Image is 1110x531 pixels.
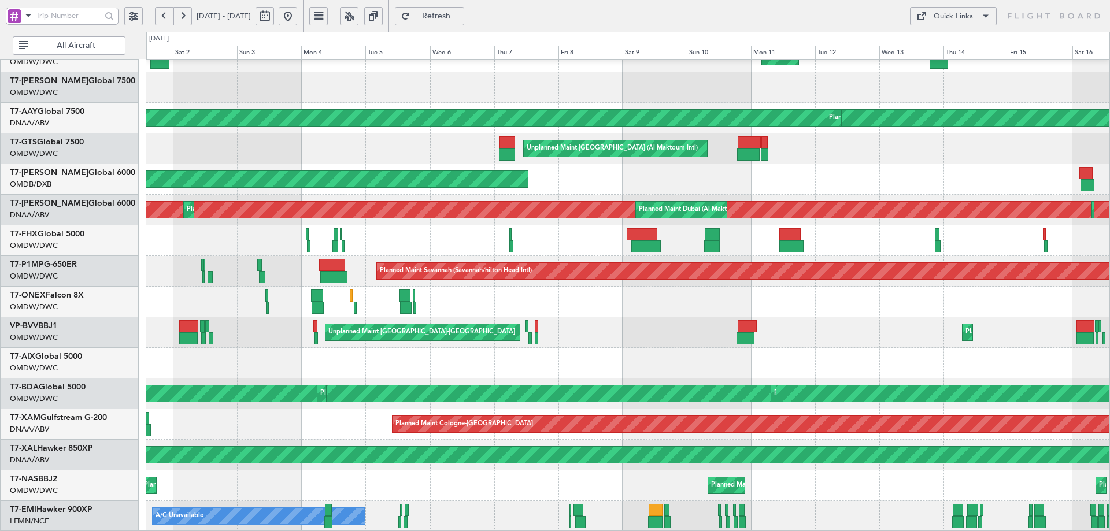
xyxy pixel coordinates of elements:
a: OMDW/DWC [10,87,58,98]
a: T7-EMIHawker 900XP [10,506,92,514]
a: DNAA/ABV [10,118,49,128]
span: T7-ONEX [10,291,46,299]
span: [DATE] - [DATE] [197,11,251,21]
span: T7-AAY [10,107,38,116]
button: All Aircraft [13,36,125,55]
span: T7-P1MP [10,261,44,269]
div: Tue 12 [815,46,879,60]
span: T7-[PERSON_NAME] [10,199,88,207]
a: T7-[PERSON_NAME]Global 7500 [10,77,135,85]
a: DNAA/ABV [10,424,49,435]
div: Planned Maint Abuja ([PERSON_NAME] Intl) [711,477,841,494]
a: T7-AIXGlobal 5000 [10,352,82,361]
div: Mon 11 [751,46,815,60]
div: Thu 14 [943,46,1008,60]
a: T7-GTSGlobal 7500 [10,138,84,146]
div: Planned Maint Dubai (Al Maktoum Intl) [320,385,434,402]
div: Fri 8 [558,46,623,60]
span: T7-BDA [10,383,39,391]
a: DNAA/ABV [10,210,49,220]
a: T7-[PERSON_NAME]Global 6000 [10,169,135,177]
div: Sun 3 [237,46,301,60]
span: T7-XAM [10,414,40,422]
a: VP-BVVBBJ1 [10,322,57,330]
div: Wed 13 [879,46,943,60]
div: Quick Links [934,11,973,23]
div: Planned Maint Dubai (Al Maktoum Intl) [829,109,943,127]
a: OMDW/DWC [10,271,58,281]
span: VP-BVV [10,322,38,330]
span: T7-[PERSON_NAME] [10,77,88,85]
a: OMDW/DWC [10,485,58,496]
span: T7-XAL [10,444,37,452]
button: Quick Links [910,7,997,25]
div: Planned Maint Dubai (Al Maktoum Intl) [965,324,1079,341]
a: LFMN/NCE [10,516,49,526]
div: Planned Maint Dubai (Al Maktoum Intl) [639,201,753,218]
a: T7-ONEXFalcon 8X [10,291,84,299]
a: T7-NASBBJ2 [10,475,57,483]
span: T7-EMI [10,506,36,514]
a: OMDW/DWC [10,57,58,67]
div: Sun 10 [687,46,751,60]
a: T7-XAMGulfstream G-200 [10,414,107,422]
button: Refresh [395,7,464,25]
span: All Aircraft [31,42,121,50]
a: T7-P1MPG-650ER [10,261,77,269]
a: OMDW/DWC [10,302,58,312]
a: T7-XALHawker 850XP [10,444,93,452]
div: Unplanned Maint [GEOGRAPHIC_DATA]-[GEOGRAPHIC_DATA] [328,324,515,341]
div: Planned Maint Dubai (Al Maktoum Intl) [187,201,301,218]
a: OMDW/DWC [10,332,58,343]
div: Wed 6 [430,46,494,60]
div: Tue 5 [365,46,430,60]
div: Fri 15 [1008,46,1072,60]
span: T7-FHX [10,230,38,238]
a: OMDW/DWC [10,393,58,404]
input: Trip Number [36,7,101,24]
div: Mon 4 [301,46,365,60]
div: Sat 9 [623,46,687,60]
a: OMDW/DWC [10,148,58,159]
a: T7-BDAGlobal 5000 [10,383,86,391]
div: Unplanned Maint [GEOGRAPHIC_DATA] (Al Maktoum Intl) [527,140,698,157]
span: T7-AIX [10,352,35,361]
div: [DATE] [149,34,169,44]
a: OMDW/DWC [10,363,58,373]
div: Planned Maint Dubai (Al Maktoum Intl) [774,385,888,402]
a: T7-FHXGlobal 5000 [10,230,84,238]
span: T7-GTS [10,138,37,146]
a: T7-AAYGlobal 7500 [10,107,84,116]
div: A/C Unavailable [156,507,203,525]
span: T7-[PERSON_NAME] [10,169,88,177]
div: Planned Maint Cologne-[GEOGRAPHIC_DATA] [395,415,533,433]
a: OMDB/DXB [10,179,51,190]
span: Refresh [413,12,460,20]
a: T7-[PERSON_NAME]Global 6000 [10,199,135,207]
div: Planned Maint Savannah (Savannah/hilton Head Intl) [380,262,532,280]
div: Thu 7 [494,46,558,60]
div: Sat 2 [173,46,237,60]
a: OMDW/DWC [10,240,58,251]
span: T7-NAS [10,475,38,483]
a: DNAA/ABV [10,455,49,465]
